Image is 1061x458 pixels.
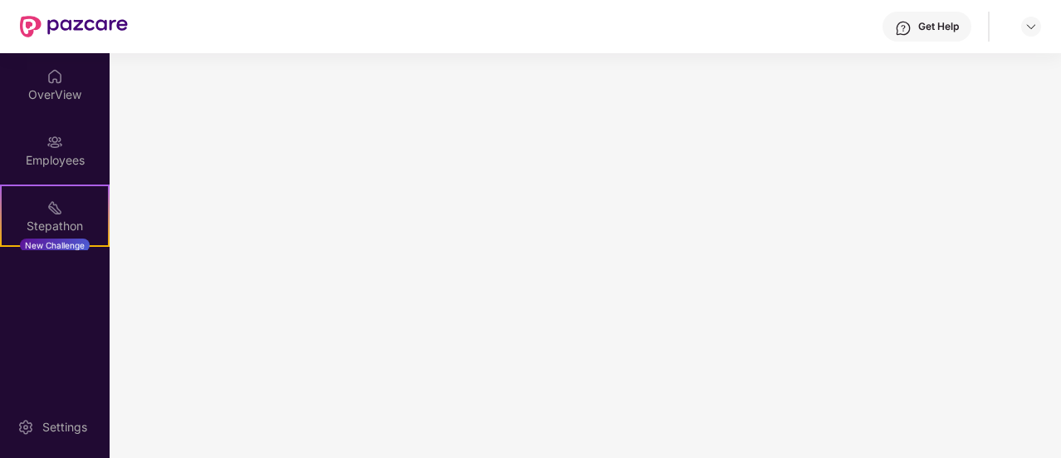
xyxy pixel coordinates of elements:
[918,20,959,33] div: Get Help
[46,68,63,85] img: svg+xml;base64,PHN2ZyBpZD0iSG9tZSIgeG1sbnM9Imh0dHA6Ly93d3cudzMub3JnLzIwMDAvc3ZnIiB3aWR0aD0iMjAiIG...
[20,16,128,37] img: New Pazcare Logo
[37,419,92,436] div: Settings
[1024,20,1038,33] img: svg+xml;base64,PHN2ZyBpZD0iRHJvcGRvd24tMzJ4MzIiIHhtbG5zPSJodHRwOi8vd3d3LnczLm9yZy8yMDAwL3N2ZyIgd2...
[46,134,63,150] img: svg+xml;base64,PHN2ZyBpZD0iRW1wbG95ZWVzIiB4bWxucz0iaHR0cDovL3d3dy53My5vcmcvMjAwMC9zdmciIHdpZHRoPS...
[2,218,108,234] div: Stepathon
[895,20,912,37] img: svg+xml;base64,PHN2ZyBpZD0iSGVscC0zMngzMiIgeG1sbnM9Imh0dHA6Ly93d3cudzMub3JnLzIwMDAvc3ZnIiB3aWR0aD...
[20,239,90,252] div: New Challenge
[17,419,34,436] img: svg+xml;base64,PHN2ZyBpZD0iU2V0dGluZy0yMHgyMCIgeG1sbnM9Imh0dHA6Ly93d3cudzMub3JnLzIwMDAvc3ZnIiB3aW...
[46,199,63,216] img: svg+xml;base64,PHN2ZyB4bWxucz0iaHR0cDovL3d3dy53My5vcmcvMjAwMC9zdmciIHdpZHRoPSIyMSIgaGVpZ2h0PSIyMC...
